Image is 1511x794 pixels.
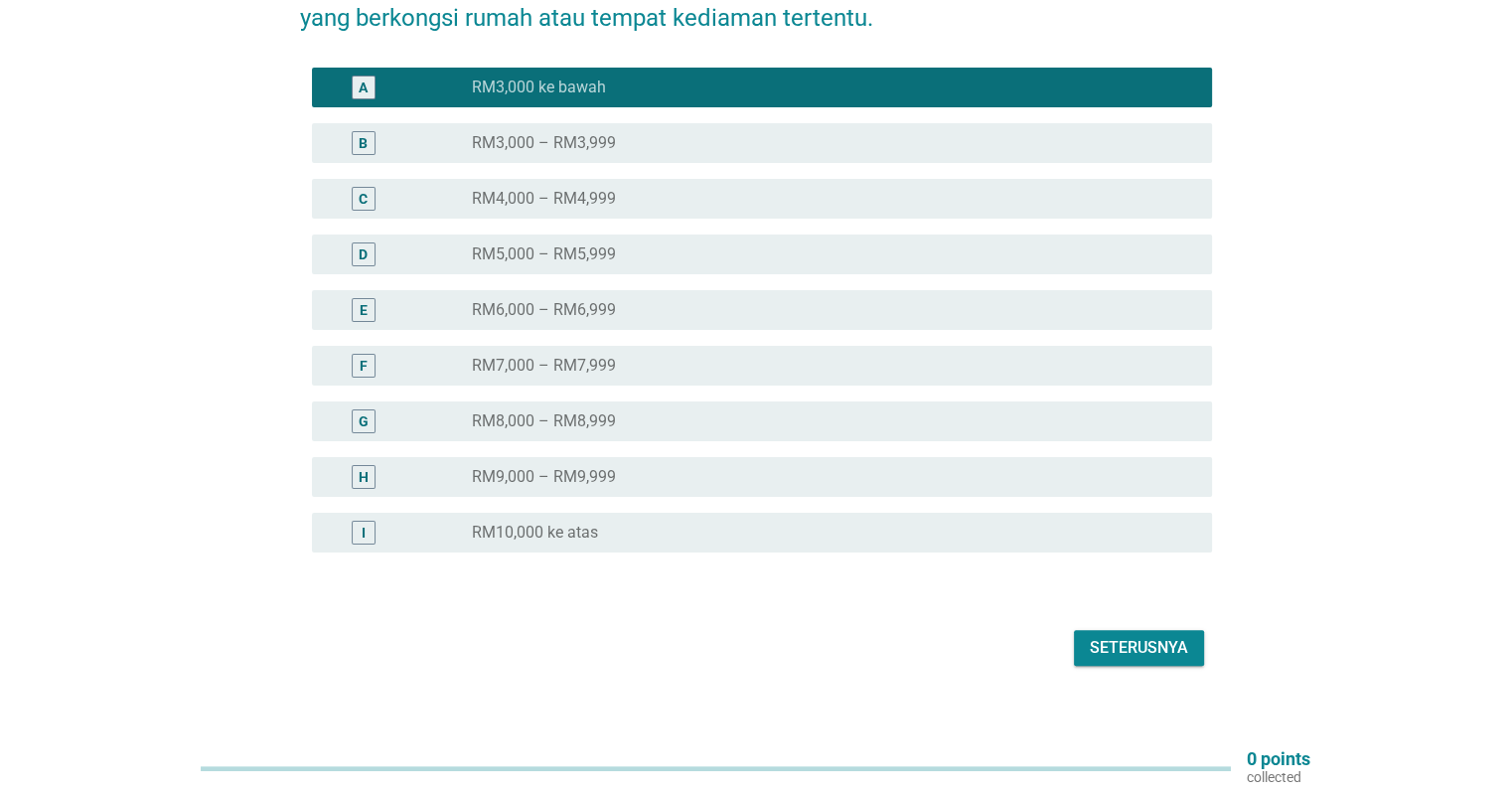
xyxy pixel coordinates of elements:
[360,356,368,377] div: F
[360,300,368,321] div: E
[1090,636,1188,660] div: Seterusnya
[1247,750,1310,768] p: 0 points
[472,411,616,431] label: RM8,000 – RM8,999
[359,78,368,98] div: A
[359,411,369,432] div: G
[359,244,368,265] div: D
[359,189,368,210] div: C
[472,244,616,264] label: RM5,000 – RM5,999
[472,133,616,153] label: RM3,000 – RM3,999
[472,467,616,487] label: RM9,000 – RM9,999
[472,356,616,376] label: RM7,000 – RM7,999
[472,189,616,209] label: RM4,000 – RM4,999
[1247,768,1310,786] p: collected
[472,300,616,320] label: RM6,000 – RM6,999
[362,523,366,544] div: I
[1074,630,1204,666] button: Seterusnya
[472,523,598,543] label: RM10,000 ke atas
[359,133,368,154] div: B
[472,78,606,97] label: RM3,000 ke bawah
[359,467,369,488] div: H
